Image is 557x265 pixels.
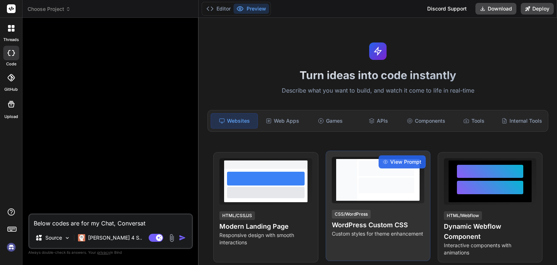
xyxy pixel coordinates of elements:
[6,61,16,67] label: code
[423,3,471,15] div: Discord Support
[3,37,19,43] label: threads
[4,114,18,120] label: Upload
[88,234,142,241] p: [PERSON_NAME] 4 S..
[203,4,234,14] button: Editor
[219,211,255,220] div: HTML/CSS/JS
[390,158,421,166] span: View Prompt
[28,5,71,13] span: Choose Project
[444,242,536,256] p: Interactive components with animations
[332,210,371,219] div: CSS/WordPress
[29,215,192,228] textarea: Below codes are for my Chat, Conversat
[211,113,258,129] div: Websites
[168,234,176,242] img: attachment
[444,211,482,220] div: HTML/Webflow
[4,86,18,93] label: GitHub
[403,113,449,129] div: Components
[219,232,312,246] p: Responsive design with smooth interactions
[78,234,85,241] img: Claude 4 Sonnet
[332,230,424,237] p: Custom styles for theme enhancement
[451,113,497,129] div: Tools
[64,235,70,241] img: Pick Models
[219,221,312,232] h4: Modern Landing Page
[475,3,516,15] button: Download
[444,221,536,242] h4: Dynamic Webflow Component
[332,220,424,230] h4: WordPress Custom CSS
[203,86,553,95] p: Describe what you want to build, and watch it come to life in real-time
[521,3,554,15] button: Deploy
[355,113,401,129] div: APIs
[5,241,17,253] img: signin
[203,69,553,82] h1: Turn ideas into code instantly
[499,113,545,129] div: Internal Tools
[307,113,354,129] div: Games
[179,234,186,241] img: icon
[234,4,269,14] button: Preview
[97,250,110,254] span: privacy
[28,249,193,256] p: Always double-check its answers. Your in Bind
[259,113,306,129] div: Web Apps
[45,234,62,241] p: Source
